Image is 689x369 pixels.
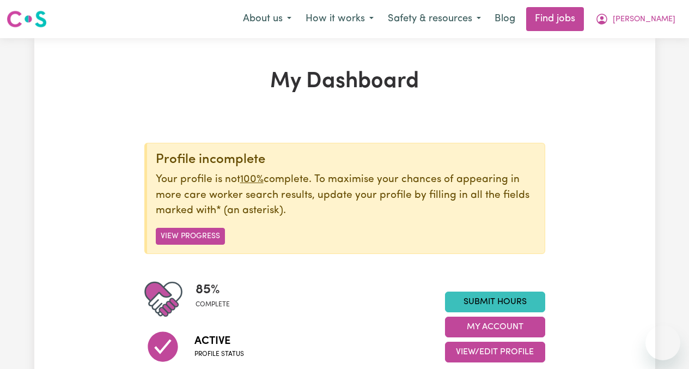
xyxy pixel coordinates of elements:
[7,9,47,29] img: Careseekers logo
[156,152,536,168] div: Profile incomplete
[445,292,545,312] a: Submit Hours
[298,8,381,31] button: How it works
[381,8,488,31] button: Safety & resources
[144,69,545,95] h1: My Dashboard
[613,14,675,26] span: [PERSON_NAME]
[645,325,680,360] iframe: Button to launch messaging window
[196,280,239,318] div: Profile completeness: 85%
[236,8,298,31] button: About us
[7,7,47,32] a: Careseekers logo
[526,7,584,31] a: Find jobs
[488,7,522,31] a: Blog
[588,8,682,31] button: My Account
[196,280,230,300] span: 85 %
[196,300,230,310] span: complete
[156,172,536,219] p: Your profile is not complete. To maximise your chances of appearing in more care worker search re...
[240,174,264,185] u: 100%
[194,349,244,359] span: Profile status
[216,205,283,216] span: an asterisk
[194,333,244,349] span: Active
[445,317,545,337] button: My Account
[445,342,545,362] button: View/Edit Profile
[156,228,225,245] button: View Progress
